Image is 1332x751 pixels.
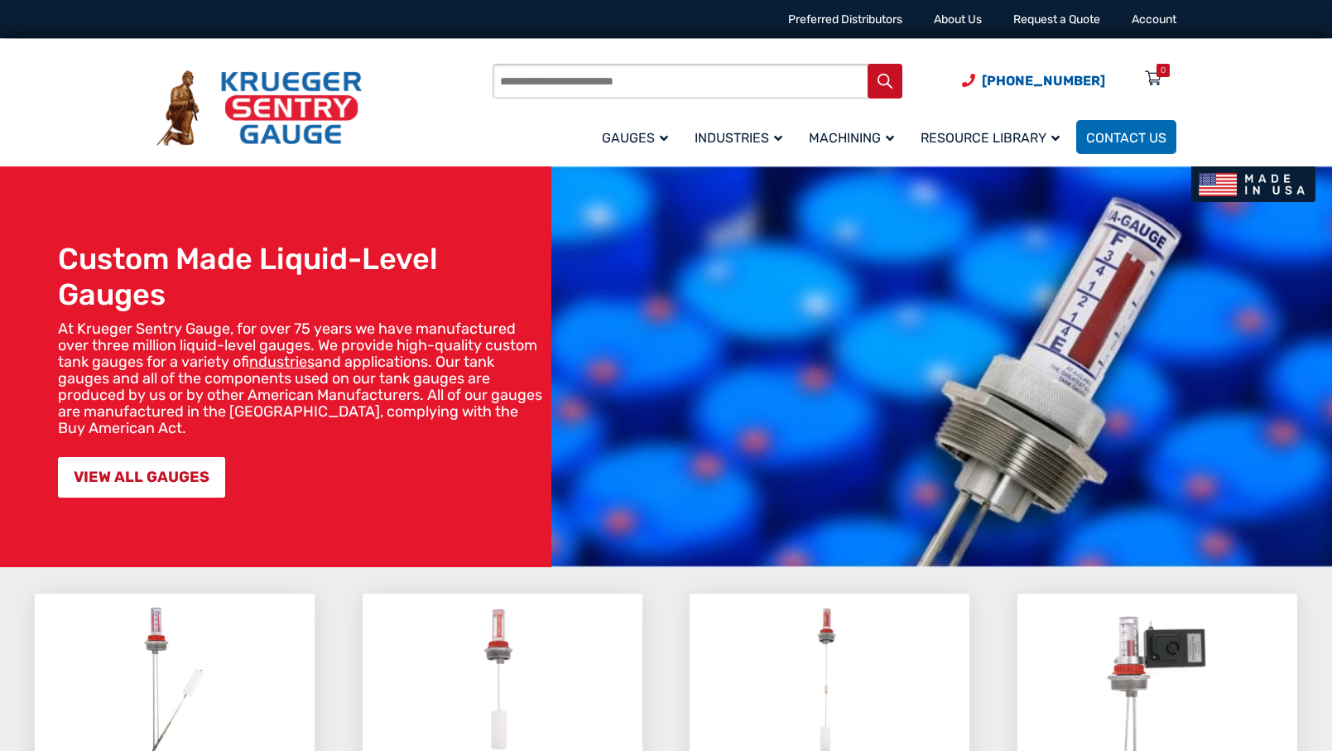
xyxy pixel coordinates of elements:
a: Account [1132,12,1176,26]
span: Gauges [602,130,668,146]
img: bg_hero_bannerksentry [551,166,1332,567]
p: At Krueger Sentry Gauge, for over 75 years we have manufactured over three million liquid-level g... [58,320,543,436]
a: Request a Quote [1013,12,1100,26]
span: Machining [809,130,894,146]
span: [PHONE_NUMBER] [982,73,1105,89]
img: Krueger Sentry Gauge [156,70,362,147]
a: Preferred Distributors [788,12,902,26]
span: Contact Us [1086,130,1166,146]
span: Industries [695,130,782,146]
a: Machining [799,118,911,156]
a: Resource Library [911,118,1076,156]
h1: Custom Made Liquid-Level Gauges [58,241,543,312]
div: 0 [1161,64,1166,77]
a: VIEW ALL GAUGES [58,457,225,498]
span: Resource Library [921,130,1060,146]
a: About Us [934,12,982,26]
a: Contact Us [1076,120,1176,154]
a: Gauges [592,118,685,156]
img: Made In USA [1191,166,1315,202]
a: Industries [685,118,799,156]
a: industries [249,353,315,371]
a: Phone Number (920) 434-8860 [962,70,1105,91]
